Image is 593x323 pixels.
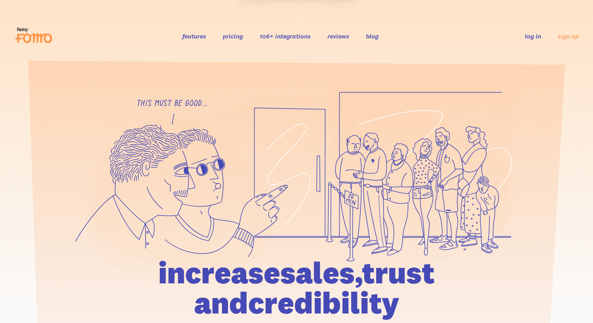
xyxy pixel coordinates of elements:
[182,32,206,40] a: features
[223,32,243,40] a: pricing
[113,258,480,318] h1: increase sales, trust and credibility
[327,32,349,40] a: reviews
[260,32,311,40] a: 106+ integrations
[558,32,579,40] a: sign up
[525,32,541,40] a: log in
[366,32,379,40] a: blog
